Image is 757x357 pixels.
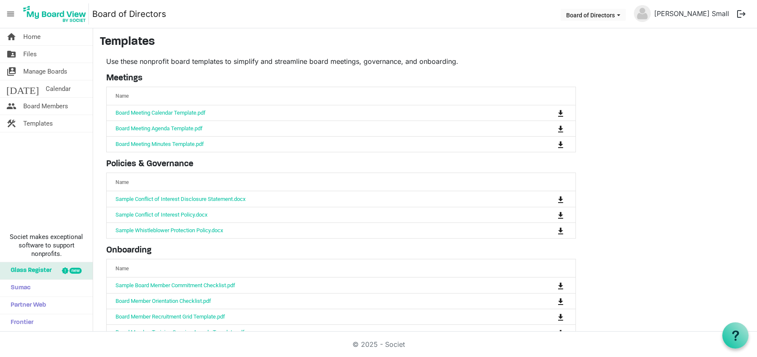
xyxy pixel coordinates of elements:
button: Download [555,295,567,307]
span: Partner Web [6,297,46,314]
a: Sample Whistleblower Protection Policy.docx [116,227,223,233]
h5: Onboarding [106,245,576,255]
span: Societ makes exceptional software to support nonprofits. [4,233,89,258]
td: Sample Conflict of Interest Disclosure Statement.docx is template cell column header Name [107,191,523,206]
button: Download [555,209,567,221]
a: Board Member Training Session Agenda Template.pdf [116,329,245,335]
span: people [6,98,17,115]
a: Board Meeting Agenda Template.pdf [116,125,203,132]
td: Sample Board Member Commitment Checklist.pdf is template cell column header Name [107,277,523,293]
td: is Command column column header [523,293,575,309]
a: Board Member Recruitment Grid Template.pdf [116,313,225,320]
span: Calendar [46,80,71,97]
button: Download [555,123,567,135]
span: Frontier [6,314,33,331]
span: menu [3,6,19,22]
td: is Command column column header [523,277,575,293]
button: Download [555,107,567,119]
button: Download [555,138,567,150]
a: Board Member Orientation Checklist.pdf [116,298,211,304]
td: is Command column column header [523,207,575,222]
a: Board of Directors [92,5,166,22]
td: is Command column column header [523,309,575,324]
td: Sample Whistleblower Protection Policy.docx is template cell column header Name [107,222,523,238]
td: is Command column column header [523,121,575,136]
p: Use these nonprofit board templates to simplify and streamline board meetings, governance, and on... [106,56,576,66]
span: Templates [23,115,53,132]
div: new [69,268,82,274]
a: © 2025 - Societ [352,340,405,349]
td: Board Member Training Session Agenda Template.pdf is template cell column header Name [107,324,523,340]
button: Board of Directors dropdownbutton [561,9,626,21]
span: Files [23,46,37,63]
td: is Command column column header [523,324,575,340]
a: Sample Conflict of Interest Disclosure Statement.docx [116,196,245,202]
td: Board Meeting Minutes Template.pdf is template cell column header Name [107,136,523,152]
img: no-profile-picture.svg [634,5,651,22]
button: logout [732,5,750,23]
a: [PERSON_NAME] Small [651,5,732,22]
span: construction [6,115,17,132]
span: [DATE] [6,80,39,97]
span: Name [116,266,129,272]
td: Board Member Orientation Checklist.pdf is template cell column header Name [107,293,523,309]
button: Download [555,327,567,338]
span: Name [116,179,129,185]
td: Sample Conflict of Interest Policy.docx is template cell column header Name [107,207,523,222]
td: is Command column column header [523,191,575,206]
td: is Command column column header [523,136,575,152]
h5: Meetings [106,73,576,83]
td: is Command column column header [523,105,575,121]
button: Download [555,193,567,205]
span: Home [23,28,41,45]
button: Download [555,279,567,291]
span: folder_shared [6,46,17,63]
span: Sumac [6,280,30,297]
td: is Command column column header [523,222,575,238]
span: Glass Register [6,262,52,279]
span: Board Members [23,98,68,115]
a: Sample Board Member Commitment Checklist.pdf [116,282,235,288]
img: My Board View Logo [21,3,89,25]
td: Board Meeting Calendar Template.pdf is template cell column header Name [107,105,523,121]
button: Download [555,311,567,323]
a: Board Meeting Minutes Template.pdf [116,141,204,147]
span: Manage Boards [23,63,67,80]
span: Name [116,93,129,99]
a: My Board View Logo [21,3,92,25]
td: Board Meeting Agenda Template.pdf is template cell column header Name [107,121,523,136]
h3: Templates [100,35,750,49]
span: home [6,28,17,45]
td: Board Member Recruitment Grid Template.pdf is template cell column header Name [107,309,523,324]
a: Board Meeting Calendar Template.pdf [116,110,206,116]
button: Download [555,225,567,236]
span: switch_account [6,63,17,80]
a: Sample Conflict of Interest Policy.docx [116,211,207,218]
h5: Policies & Governance [106,159,576,169]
